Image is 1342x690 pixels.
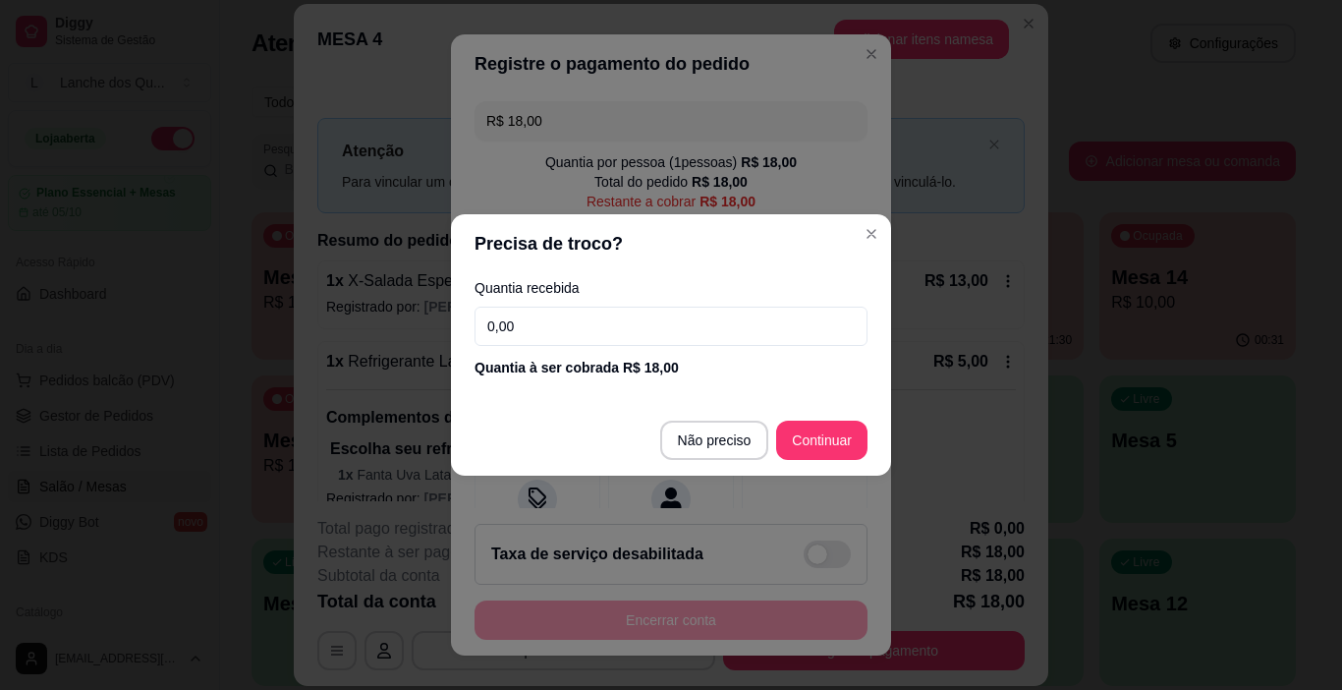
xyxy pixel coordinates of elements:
[776,421,867,460] button: Continuar
[856,218,887,250] button: Close
[475,281,867,295] label: Quantia recebida
[660,421,769,460] button: Não preciso
[475,358,867,377] div: Quantia à ser cobrada R$ 18,00
[451,214,891,273] header: Precisa de troco?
